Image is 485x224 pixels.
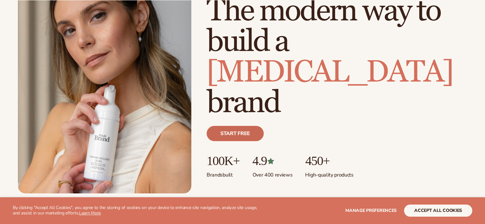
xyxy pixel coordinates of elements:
button: Manage preferences [345,205,397,217]
a: Learn More [79,210,101,216]
p: 100K+ [207,154,239,168]
span: Manage preferences [345,207,397,213]
p: High-quality products [305,168,353,178]
p: Over 400 reviews [252,168,292,178]
button: accept all cookies [404,205,472,217]
p: Brands built [207,168,239,178]
p: 4.9 [252,154,292,168]
p: 450+ [305,154,353,168]
a: Start free [207,126,264,141]
span: [MEDICAL_DATA] [207,54,452,91]
p: By clicking "Accept All Cookies", you agree to the storing of cookies on your device to enhance s... [13,205,264,216]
